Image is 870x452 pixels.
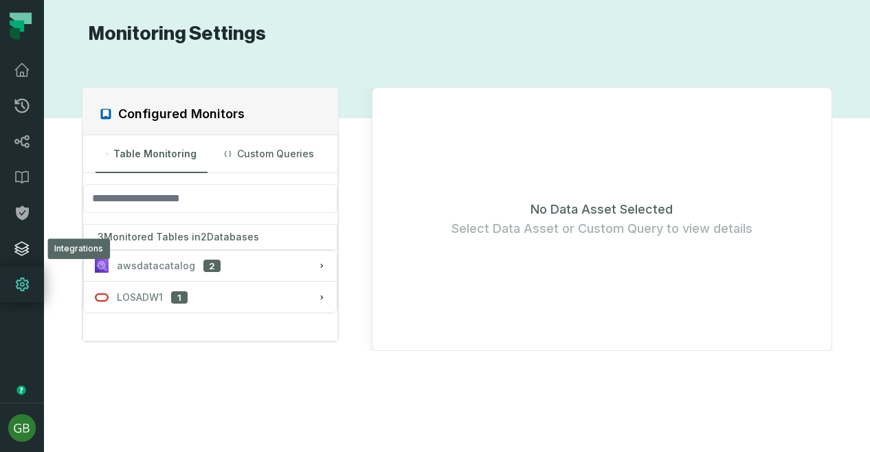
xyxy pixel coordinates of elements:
h1: Monitoring Settings [82,22,266,46]
span: 2 [203,260,221,273]
span: No Data Asset Selected [531,200,673,219]
div: 3 Monitored Tables in 2 Databases [83,224,337,250]
span: 1 [171,291,188,304]
button: Table Monitoring [96,135,208,172]
button: LOSADW11 [84,282,337,313]
button: awsdatacatalog2 [84,251,337,281]
span: LOSADW1 [117,291,163,304]
h2: Configured Monitors [118,104,245,124]
button: Custom Queries [213,135,325,172]
div: Integrations [47,238,110,259]
span: awsdatacatalog [117,259,195,273]
span: Select Data Asset or Custom Query to view details [451,219,752,238]
div: Tooltip anchor [15,384,27,396]
img: avatar of Geetha Bijjam [8,414,36,442]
